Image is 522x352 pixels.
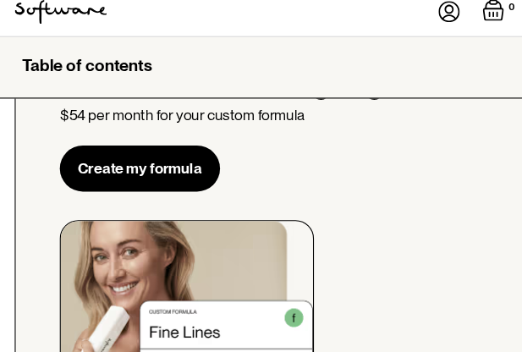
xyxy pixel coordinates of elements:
div: $54 per month for your custom formula [55,108,280,124]
a: home [14,11,98,33]
a: Create my formula [55,145,202,186]
img: Software Logo [14,11,98,33]
a: Open empty cart [443,10,476,34]
div: Table of contents [20,62,140,80]
div: 0 [464,10,476,25]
